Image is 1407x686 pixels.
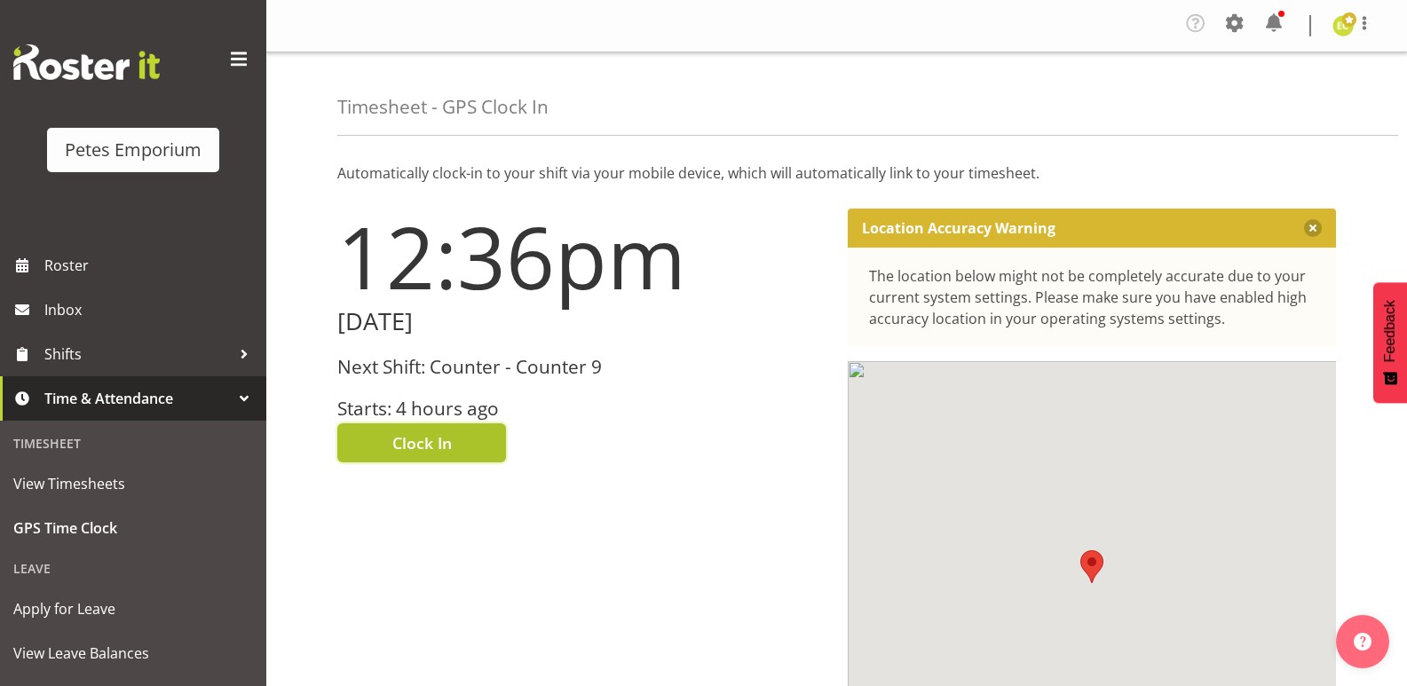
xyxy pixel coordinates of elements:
[4,461,262,506] a: View Timesheets
[44,252,257,279] span: Roster
[13,515,253,541] span: GPS Time Clock
[337,398,826,419] h3: Starts: 4 hours ago
[1304,219,1322,237] button: Close message
[4,631,262,675] a: View Leave Balances
[4,550,262,587] div: Leave
[13,470,253,497] span: View Timesheets
[392,431,452,454] span: Clock In
[1373,282,1407,403] button: Feedback - Show survey
[65,137,202,163] div: Petes Emporium
[337,209,826,304] h1: 12:36pm
[44,341,231,367] span: Shifts
[337,357,826,377] h3: Next Shift: Counter - Counter 9
[862,219,1055,237] p: Location Accuracy Warning
[13,44,160,80] img: Rosterit website logo
[337,423,506,462] button: Clock In
[13,640,253,666] span: View Leave Balances
[1332,15,1354,36] img: emma-croft7499.jpg
[4,506,262,550] a: GPS Time Clock
[13,595,253,622] span: Apply for Leave
[44,296,257,323] span: Inbox
[869,265,1316,329] div: The location below might not be completely accurate due to your current system settings. Please m...
[337,162,1336,184] p: Automatically clock-in to your shift via your mobile device, which will automatically link to you...
[337,97,549,117] h4: Timesheet - GPS Clock In
[4,587,262,631] a: Apply for Leave
[4,425,262,461] div: Timesheet
[337,308,826,335] h2: [DATE]
[1382,300,1398,362] span: Feedback
[44,385,231,412] span: Time & Attendance
[1354,633,1371,651] img: help-xxl-2.png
